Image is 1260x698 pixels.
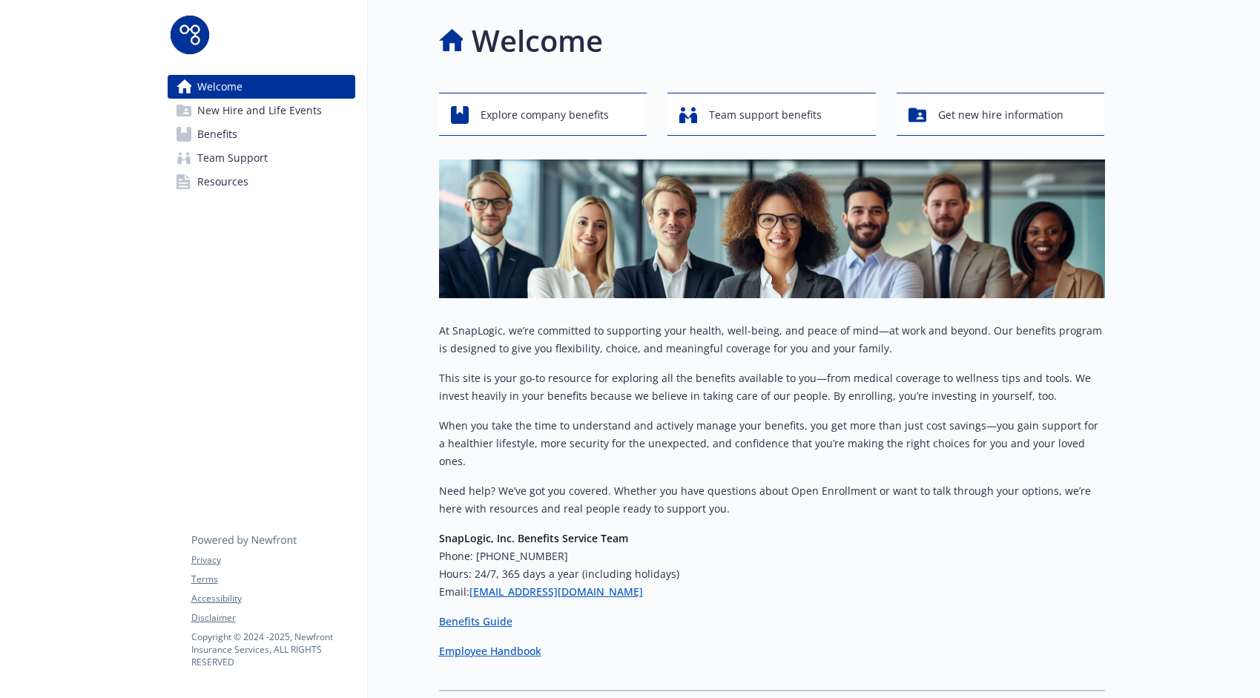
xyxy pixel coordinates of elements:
a: Privacy [191,553,354,567]
a: Resources [168,170,355,194]
p: When you take the time to understand and actively manage your benefits, you get more than just co... [439,417,1105,470]
span: Benefits [197,122,237,146]
span: Team support benefits [709,101,822,129]
img: overview page banner [439,159,1105,298]
h6: Hours: 24/7, 365 days a year (including holidays)​ [439,565,1105,583]
a: Terms [191,573,354,586]
a: Disclaimer [191,611,354,625]
h6: Phone: [PHONE_NUMBER] [439,547,1105,565]
a: Employee Handbook [439,644,541,658]
span: Team Support [197,146,268,170]
span: Resources [197,170,248,194]
a: [EMAIL_ADDRESS][DOMAIN_NAME] [469,585,643,599]
span: Get new hire information [938,101,1063,129]
p: At SnapLogic, we’re committed to supporting your health, well-being, and peace of mind—at work an... [439,322,1105,358]
a: Team Support [168,146,355,170]
p: Need help? We’ve got you covered. Whether you have questions about Open Enrollment or want to tal... [439,482,1105,518]
strong: SnapLogic, Inc. Benefits Service Team [439,531,628,545]
span: Explore company benefits [481,101,609,129]
a: Welcome [168,75,355,99]
a: Benefits [168,122,355,146]
span: Welcome [197,75,243,99]
p: This site is your go-to resource for exploring all the benefits available to you—from medical cov... [439,369,1105,405]
p: Copyright © 2024 - 2025 , Newfront Insurance Services, ALL RIGHTS RESERVED [191,630,354,668]
button: Team support benefits [667,93,876,136]
a: Accessibility [191,592,354,605]
span: New Hire and Life Events [197,99,322,122]
a: New Hire and Life Events [168,99,355,122]
button: Explore company benefits [439,93,647,136]
h1: Welcome [472,19,603,63]
h6: Email: [439,583,1105,601]
a: Benefits Guide [439,614,512,628]
button: Get new hire information [897,93,1105,136]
